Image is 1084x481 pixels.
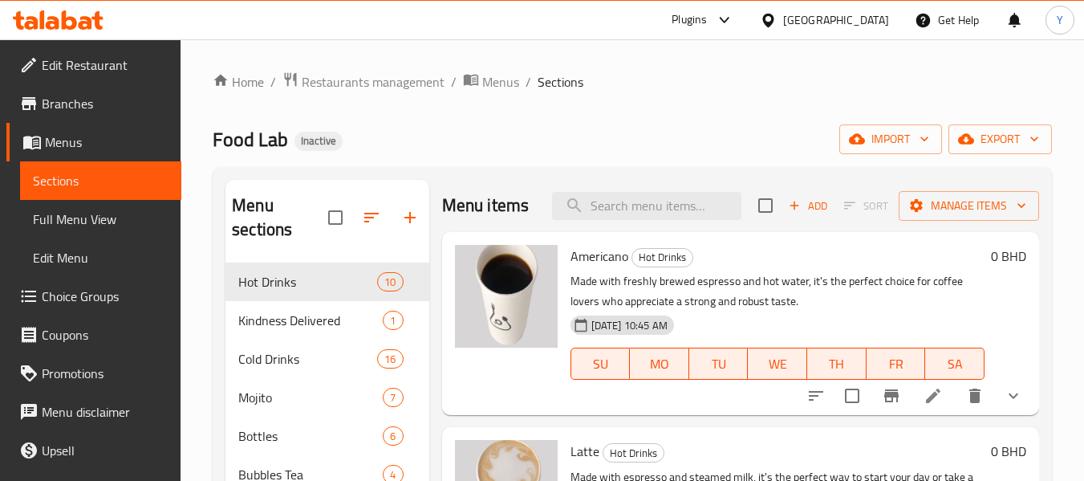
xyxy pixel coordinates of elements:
[783,11,889,29] div: [GEOGRAPHIC_DATA]
[689,348,749,380] button: TU
[225,378,428,417] div: Mojito7
[749,189,782,222] span: Select section
[225,417,428,455] div: Bottles6
[384,313,402,328] span: 1
[6,354,181,393] a: Promotions
[782,194,834,218] span: Add item
[377,272,403,291] div: items
[319,201,352,234] span: Select all sections
[20,238,181,277] a: Edit Menu
[835,379,869,413] span: Select to update
[925,348,985,380] button: SA
[463,71,519,92] a: Menus
[956,377,994,415] button: delete
[33,171,168,190] span: Sections
[42,325,168,344] span: Coupons
[6,84,181,123] a: Branches
[603,443,664,463] div: Hot Drinks
[994,377,1033,415] button: show more
[873,353,920,376] span: FR
[225,263,428,301] div: Hot Drinks10
[213,72,264,92] a: Home
[383,426,403,446] div: items
[238,311,383,330] span: Kindness Delivered
[632,248,692,267] span: Hot Drinks
[570,439,599,463] span: Latte
[20,161,181,200] a: Sections
[238,426,383,446] span: Bottles
[570,348,631,380] button: SU
[932,353,978,376] span: SA
[867,348,926,380] button: FR
[570,244,628,268] span: Americano
[225,301,428,340] div: Kindness Delivered1
[630,348,689,380] button: MO
[754,353,801,376] span: WE
[225,340,428,378] div: Cold Drinks16
[6,431,181,470] a: Upsell
[948,124,1052,154] button: export
[391,198,429,237] button: Add section
[455,245,558,348] img: Americano
[42,287,168,306] span: Choice Groups
[238,272,377,291] div: Hot Drinks
[232,194,327,242] h2: Menu sections
[213,71,1052,92] nav: breadcrumb
[872,377,911,415] button: Branch-specific-item
[294,132,343,151] div: Inactive
[383,388,403,407] div: items
[552,192,741,220] input: search
[961,129,1039,149] span: export
[797,377,835,415] button: sort-choices
[696,353,742,376] span: TU
[378,275,402,290] span: 10
[238,388,383,407] span: Mojito
[42,55,168,75] span: Edit Restaurant
[786,197,830,215] span: Add
[384,429,402,444] span: 6
[45,132,168,152] span: Menus
[578,353,624,376] span: SU
[33,248,168,267] span: Edit Menu
[384,390,402,406] span: 7
[451,72,457,92] li: /
[526,72,531,92] li: /
[282,71,445,92] a: Restaurants management
[383,311,403,330] div: items
[42,94,168,113] span: Branches
[748,348,807,380] button: WE
[377,349,403,369] div: items
[42,364,168,383] span: Promotions
[852,129,929,149] span: import
[6,277,181,316] a: Choice Groups
[270,72,276,92] li: /
[238,349,377,369] span: Cold Drinks
[911,196,1026,216] span: Manage items
[482,72,519,92] span: Menus
[1004,386,1023,406] svg: Show Choices
[1057,11,1063,29] span: Y
[6,393,181,431] a: Menu disclaimer
[378,352,402,367] span: 16
[924,386,943,406] a: Edit menu item
[807,348,867,380] button: TH
[213,121,288,157] span: Food Lab
[570,271,985,312] p: Made with freshly brewed espresso and hot water, it's the perfect choice for coffee lovers who ap...
[20,200,181,238] a: Full Menu View
[538,72,583,92] span: Sections
[302,72,445,92] span: Restaurants management
[834,194,899,218] span: Select section first
[603,444,664,463] span: Hot Drinks
[782,194,834,218] button: Add
[6,46,181,84] a: Edit Restaurant
[352,198,391,237] span: Sort sections
[42,402,168,422] span: Menu disclaimer
[294,134,343,148] span: Inactive
[814,353,860,376] span: TH
[899,191,1039,221] button: Manage items
[6,123,181,161] a: Menus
